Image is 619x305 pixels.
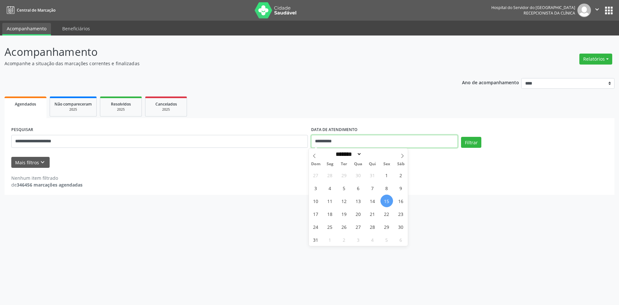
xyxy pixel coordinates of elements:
[11,157,50,168] button: Mais filtroskeyboard_arrow_down
[380,233,393,246] span: Setembro 5, 2025
[524,10,575,16] span: Recepcionista da clínica
[491,5,575,10] div: Hospital do Servidor do [GEOGRAPHIC_DATA]
[17,7,55,13] span: Central de Marcação
[366,233,379,246] span: Setembro 4, 2025
[395,182,407,194] span: Agosto 9, 2025
[352,233,365,246] span: Setembro 3, 2025
[395,233,407,246] span: Setembro 6, 2025
[365,162,379,166] span: Qui
[311,125,358,135] label: DATA DE ATENDIMENTO
[324,208,336,220] span: Agosto 18, 2025
[105,107,137,112] div: 2025
[603,5,614,16] button: apps
[579,54,612,65] button: Relatórios
[324,195,336,207] span: Agosto 11, 2025
[15,101,36,107] span: Agendados
[380,182,393,194] span: Agosto 8, 2025
[380,220,393,233] span: Agosto 29, 2025
[380,169,393,181] span: Agosto 1, 2025
[352,220,365,233] span: Agosto 27, 2025
[338,220,350,233] span: Agosto 26, 2025
[337,162,351,166] span: Ter
[380,195,393,207] span: Agosto 15, 2025
[111,101,131,107] span: Resolvidos
[395,169,407,181] span: Agosto 2, 2025
[324,220,336,233] span: Agosto 25, 2025
[309,208,322,220] span: Agosto 17, 2025
[39,159,46,166] i: keyboard_arrow_down
[309,195,322,207] span: Agosto 10, 2025
[309,233,322,246] span: Agosto 31, 2025
[395,220,407,233] span: Agosto 30, 2025
[351,162,365,166] span: Qua
[338,169,350,181] span: Julho 29, 2025
[11,125,33,135] label: PESQUISAR
[366,208,379,220] span: Agosto 21, 2025
[395,208,407,220] span: Agosto 23, 2025
[323,162,337,166] span: Seg
[11,175,83,181] div: Nenhum item filtrado
[309,169,322,181] span: Julho 27, 2025
[54,101,92,107] span: Não compareceram
[309,182,322,194] span: Agosto 3, 2025
[5,44,431,60] p: Acompanhamento
[2,23,51,36] a: Acompanhamento
[366,182,379,194] span: Agosto 7, 2025
[58,23,94,34] a: Beneficiários
[380,208,393,220] span: Agosto 22, 2025
[324,233,336,246] span: Setembro 1, 2025
[338,182,350,194] span: Agosto 5, 2025
[591,4,603,17] button: 
[395,195,407,207] span: Agosto 16, 2025
[462,78,519,86] p: Ano de acompanhamento
[150,107,182,112] div: 2025
[338,208,350,220] span: Agosto 19, 2025
[394,162,408,166] span: Sáb
[309,220,322,233] span: Agosto 24, 2025
[324,182,336,194] span: Agosto 4, 2025
[379,162,394,166] span: Sex
[577,4,591,17] img: img
[338,195,350,207] span: Agosto 12, 2025
[338,233,350,246] span: Setembro 2, 2025
[17,182,83,188] strong: 346456 marcações agendadas
[324,169,336,181] span: Julho 28, 2025
[155,101,177,107] span: Cancelados
[352,182,365,194] span: Agosto 6, 2025
[366,195,379,207] span: Agosto 14, 2025
[352,208,365,220] span: Agosto 20, 2025
[362,151,383,158] input: Year
[594,6,601,13] i: 
[11,181,83,188] div: de
[352,195,365,207] span: Agosto 13, 2025
[366,169,379,181] span: Julho 31, 2025
[5,60,431,67] p: Acompanhe a situação das marcações correntes e finalizadas
[366,220,379,233] span: Agosto 28, 2025
[5,5,55,15] a: Central de Marcação
[461,137,481,148] button: Filtrar
[54,107,92,112] div: 2025
[309,162,323,166] span: Dom
[352,169,365,181] span: Julho 30, 2025
[334,151,362,158] select: Month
